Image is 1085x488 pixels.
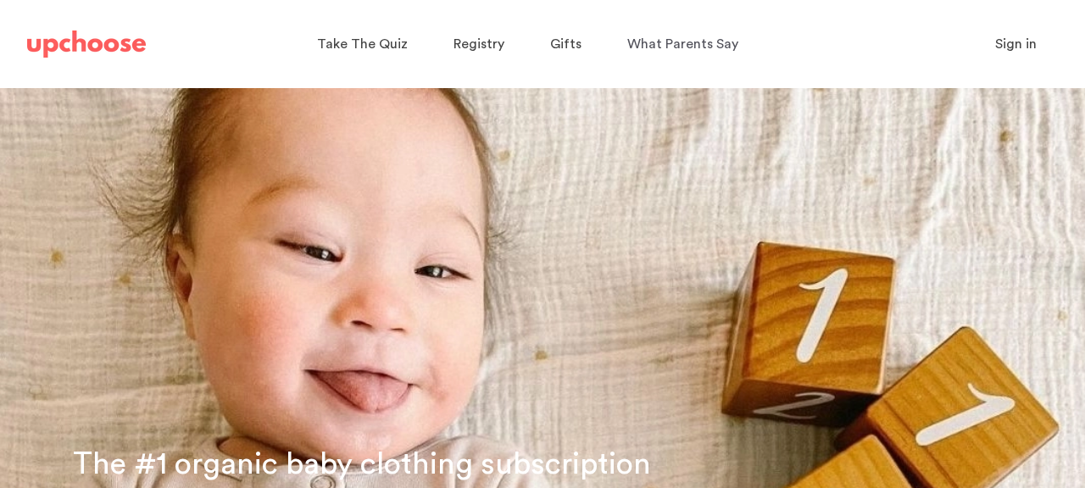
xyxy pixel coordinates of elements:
[974,27,1058,61] button: Sign in
[27,27,146,62] a: UpChoose
[995,37,1037,51] span: Sign in
[550,28,587,61] a: Gifts
[317,28,413,61] a: Take The Quiz
[73,449,651,480] span: The #1 organic baby clothing subscription
[550,37,581,51] span: Gifts
[27,30,146,58] img: UpChoose
[453,28,509,61] a: Registry
[627,37,738,51] span: What Parents Say
[453,37,504,51] span: Registry
[317,37,408,51] span: Take The Quiz
[627,28,743,61] a: What Parents Say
